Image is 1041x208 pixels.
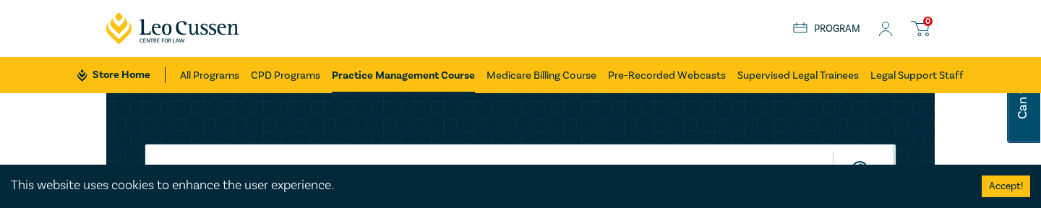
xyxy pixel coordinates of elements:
[737,57,859,93] a: Supervised Legal Trainees
[11,176,960,195] div: This website uses cookies to enhance the user experience.
[145,144,896,202] input: Search for a program title, program description or presenter name
[180,57,239,93] a: All Programs
[251,57,320,93] a: CPD Programs
[793,21,860,37] a: Program
[923,17,933,26] span: 0
[77,67,165,83] a: Store Home
[608,57,726,93] a: Pre-Recorded Webcasts
[487,57,596,93] a: Medicare Billing Course
[870,57,964,93] a: Legal Support Staff
[982,175,1030,197] button: Accept cookies
[332,57,475,93] a: Practice Management Course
